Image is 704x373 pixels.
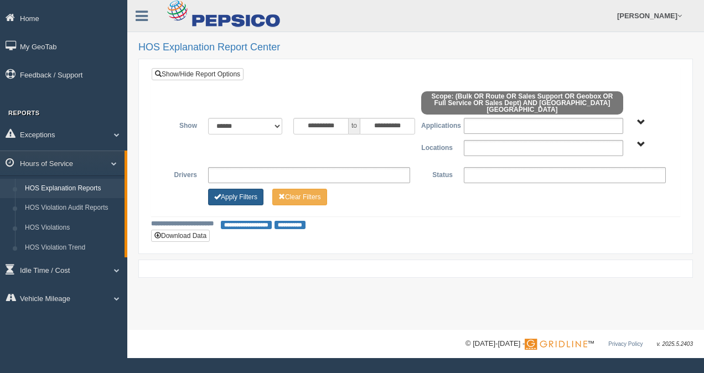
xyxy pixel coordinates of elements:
[20,218,125,238] a: HOS Violations
[657,341,693,347] span: v. 2025.5.2403
[20,179,125,199] a: HOS Explanation Reports
[208,189,263,205] button: Change Filter Options
[416,140,458,153] label: Locations
[20,238,125,258] a: HOS Violation Trend
[20,198,125,218] a: HOS Violation Audit Reports
[416,118,458,131] label: Applications
[421,91,623,115] span: Scope: (Bulk OR Route OR Sales Support OR Geobox OR Full Service OR Sales Dept) AND [GEOGRAPHIC_D...
[272,189,327,205] button: Change Filter Options
[160,167,203,180] label: Drivers
[465,338,693,350] div: © [DATE]-[DATE] - ™
[138,42,693,53] h2: HOS Explanation Report Center
[608,341,643,347] a: Privacy Policy
[416,167,458,180] label: Status
[525,339,587,350] img: Gridline
[152,68,244,80] a: Show/Hide Report Options
[151,230,210,242] button: Download Data
[160,118,203,131] label: Show
[349,118,360,134] span: to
